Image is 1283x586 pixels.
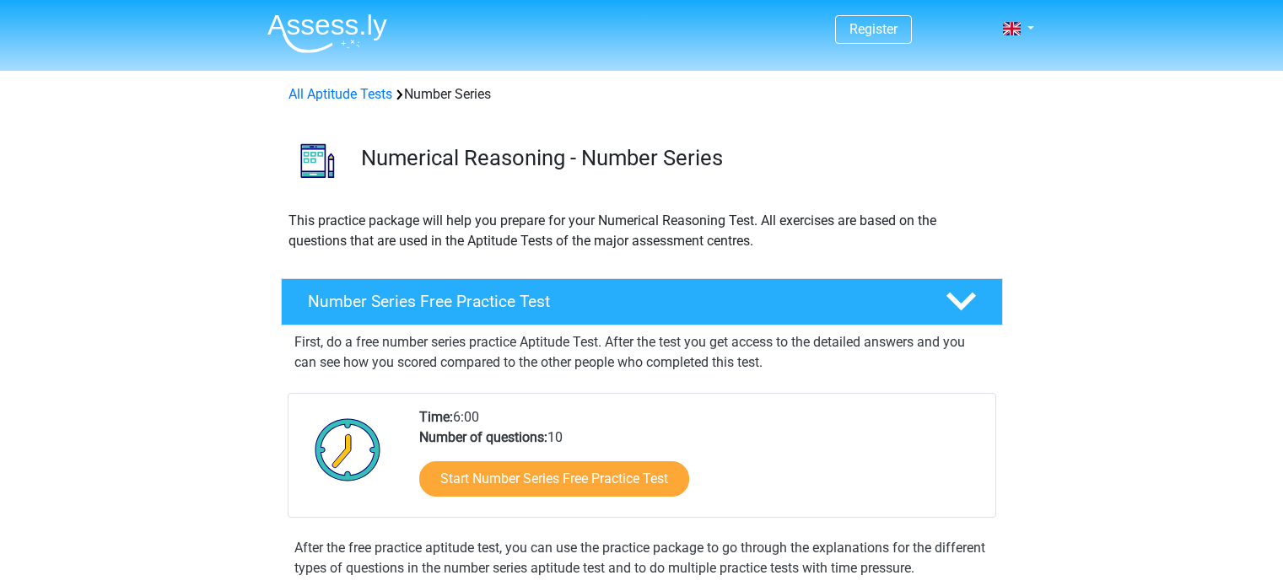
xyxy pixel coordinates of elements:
[282,84,1002,105] div: Number Series
[288,538,996,578] div: After the free practice aptitude test, you can use the practice package to go through the explana...
[282,125,353,196] img: number series
[407,407,995,517] div: 6:00 10
[288,86,392,102] a: All Aptitude Tests
[849,21,898,37] a: Register
[294,332,989,373] p: First, do a free number series practice Aptitude Test. After the test you get access to the detai...
[267,13,387,53] img: Assessly
[305,407,391,492] img: Clock
[419,409,453,425] b: Time:
[361,145,989,171] h3: Numerical Reasoning - Number Series
[288,211,995,251] p: This practice package will help you prepare for your Numerical Reasoning Test. All exercises are ...
[308,292,919,311] h4: Number Series Free Practice Test
[419,461,689,497] a: Start Number Series Free Practice Test
[419,429,547,445] b: Number of questions:
[274,278,1010,325] a: Number Series Free Practice Test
